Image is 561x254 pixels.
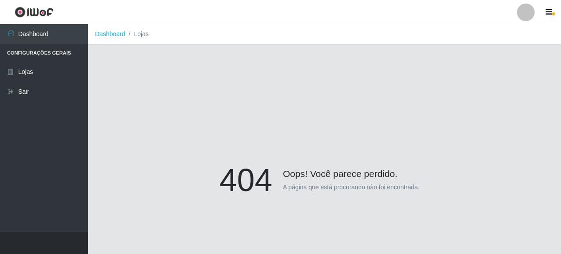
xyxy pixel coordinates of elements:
li: Lojas [125,29,149,39]
h1: 404 [220,161,272,199]
img: CoreUI Logo [15,7,54,18]
p: A página que está procurando não foi encontrada. [283,183,420,192]
a: Dashboard [95,30,125,37]
nav: breadcrumb [88,24,561,44]
h4: Oops! Você parece perdido. [220,161,430,179]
